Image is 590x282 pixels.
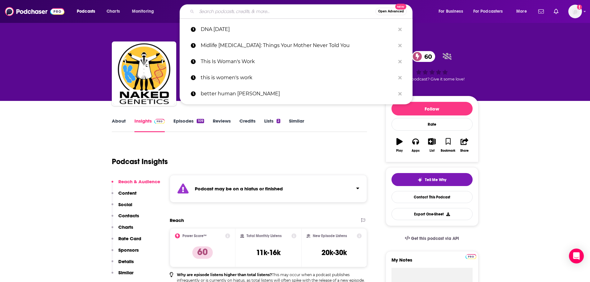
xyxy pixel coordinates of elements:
[197,119,204,123] div: 109
[536,6,546,17] a: Show notifications dropdown
[118,190,137,196] p: Content
[568,5,582,18] span: Logged in as RiverheadPublicity
[103,7,124,16] a: Charts
[391,191,473,203] a: Contact This Podcast
[430,149,435,153] div: List
[118,213,139,219] p: Contacts
[418,51,435,62] span: 60
[264,118,280,132] a: Lists2
[118,202,132,207] p: Social
[180,21,413,37] a: DNA [DATE]
[400,77,465,81] span: Good podcast? Give it some love!
[180,86,413,102] a: better human [PERSON_NAME]
[569,249,584,263] div: Open Intercom Messenger
[424,134,440,156] button: List
[186,4,418,19] div: Search podcasts, credits, & more...
[512,7,535,16] button: open menu
[375,8,407,15] button: Open AdvancedNew
[5,6,64,17] img: Podchaser - Follow, Share and Rate Podcasts
[391,118,473,131] div: Rate
[378,10,404,13] span: Open Advanced
[197,7,375,16] input: Search podcasts, credits, & more...
[118,236,141,241] p: Rate Card
[213,118,231,132] a: Reviews
[239,118,256,132] a: Credits
[465,254,476,259] img: Podchaser Pro
[473,7,503,16] span: For Podcasters
[577,5,582,10] svg: Add a profile image
[425,177,446,182] span: Tell Me Why
[516,7,527,16] span: More
[111,236,141,247] button: Rate Card
[391,102,473,115] button: Follow
[400,231,464,246] a: Get this podcast via API
[118,224,133,230] p: Charts
[469,7,512,16] button: open menu
[412,51,435,62] a: 60
[118,270,133,275] p: Similar
[568,5,582,18] img: User Profile
[77,7,95,16] span: Podcasts
[111,190,137,202] button: Content
[289,118,304,132] a: Similar
[111,202,132,213] button: Social
[128,7,162,16] button: open menu
[107,7,120,16] span: Charts
[460,149,469,153] div: Share
[256,248,281,257] h3: 11k-16k
[118,179,160,184] p: Reach & Audience
[201,37,395,54] p: Midlife Muse: Things Your Mother Never Told You
[465,253,476,259] a: Pro website
[408,134,424,156] button: Apps
[568,5,582,18] button: Show profile menu
[551,6,561,17] a: Show notifications dropdown
[391,208,473,220] button: Export One-Sheet
[411,236,459,241] span: Get this podcast via API
[201,70,395,86] p: this is women's work
[277,119,280,123] div: 2
[180,54,413,70] a: This Is Woman's Work
[180,70,413,86] a: this is women's work
[177,272,272,277] b: Why are episode listens higher than total listens?
[247,234,282,238] h2: Total Monthly Listens
[72,7,103,16] button: open menu
[201,21,395,37] p: DNA Today
[111,224,133,236] button: Charts
[111,213,139,224] button: Contacts
[386,47,479,85] div: 60Good podcast? Give it some love!
[173,118,204,132] a: Episodes109
[118,258,134,264] p: Details
[113,43,175,105] img: Naked Genetics, from the Naked Scientists
[111,179,160,190] button: Reach & Audience
[201,86,395,102] p: better human ted
[170,217,184,223] h2: Reach
[391,173,473,186] button: tell me why sparkleTell Me Why
[395,4,406,10] span: New
[195,186,283,192] strong: Podcast may be on a hiatus or finished
[441,149,455,153] div: Bookmark
[112,157,168,166] h1: Podcast Insights
[439,7,463,16] span: For Business
[440,134,456,156] button: Bookmark
[313,234,347,238] h2: New Episode Listens
[201,54,395,70] p: This Is Woman's Work
[111,258,134,270] button: Details
[391,134,408,156] button: Play
[412,149,420,153] div: Apps
[391,257,473,268] label: My Notes
[434,7,471,16] button: open menu
[417,177,422,182] img: tell me why sparkle
[456,134,472,156] button: Share
[321,248,347,257] h3: 20k-30k
[170,175,367,202] section: Click to expand status details
[118,247,139,253] p: Sponsors
[111,247,139,258] button: Sponsors
[182,234,207,238] h2: Power Score™
[192,246,213,259] p: 60
[134,118,165,132] a: InsightsPodchaser Pro
[112,118,126,132] a: About
[396,149,403,153] div: Play
[132,7,154,16] span: Monitoring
